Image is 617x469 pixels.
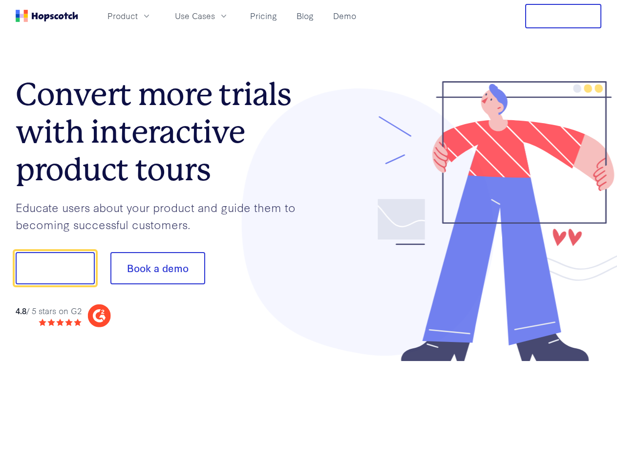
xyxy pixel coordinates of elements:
button: Product [102,8,157,24]
a: Blog [293,8,318,24]
div: / 5 stars on G2 [16,305,82,317]
button: Show me! [16,252,95,284]
button: Free Trial [525,4,601,28]
a: Home [16,10,78,22]
a: Demo [329,8,360,24]
p: Educate users about your product and guide them to becoming successful customers. [16,199,309,233]
a: Pricing [246,8,281,24]
button: Use Cases [169,8,234,24]
strong: 4.8 [16,305,26,316]
button: Book a demo [110,252,205,284]
span: Use Cases [175,10,215,22]
h1: Convert more trials with interactive product tours [16,76,309,188]
span: Product [107,10,138,22]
